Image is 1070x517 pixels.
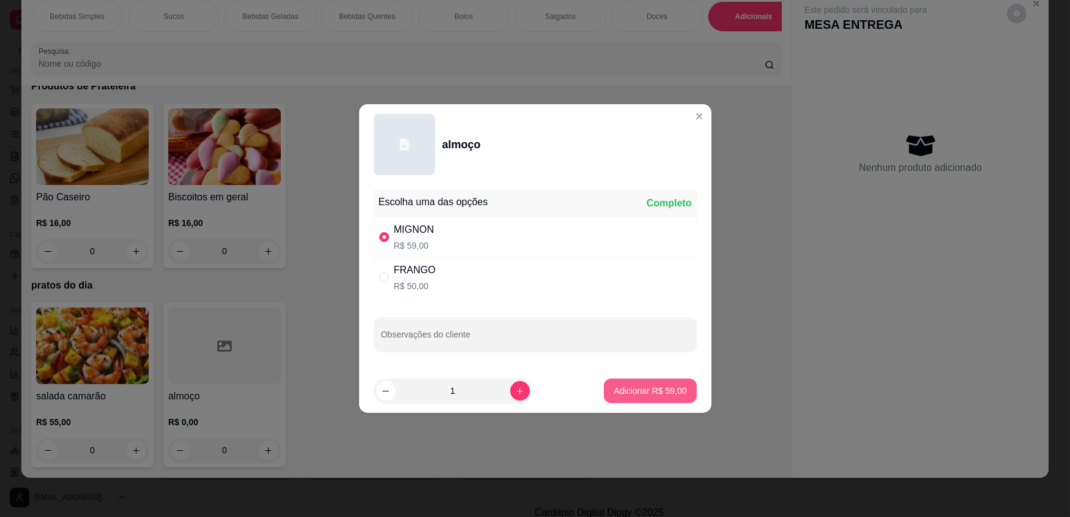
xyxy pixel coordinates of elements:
div: MIGNON [394,222,434,237]
p: R$ 59,00 [394,240,434,252]
p: Adicionar R$ 59,00 [614,385,686,397]
input: Observações do cliente [381,333,689,345]
button: Close [689,107,709,126]
button: decrease-product-quantity [376,381,396,401]
button: Adicionar R$ 59,00 [604,379,696,403]
div: FRANGO [394,263,436,277]
p: R$ 50,00 [394,280,436,292]
div: almoço [442,136,481,153]
div: Completo [647,196,692,211]
button: increase-product-quantity [510,381,530,401]
div: Escolha uma das opções [379,195,488,209]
